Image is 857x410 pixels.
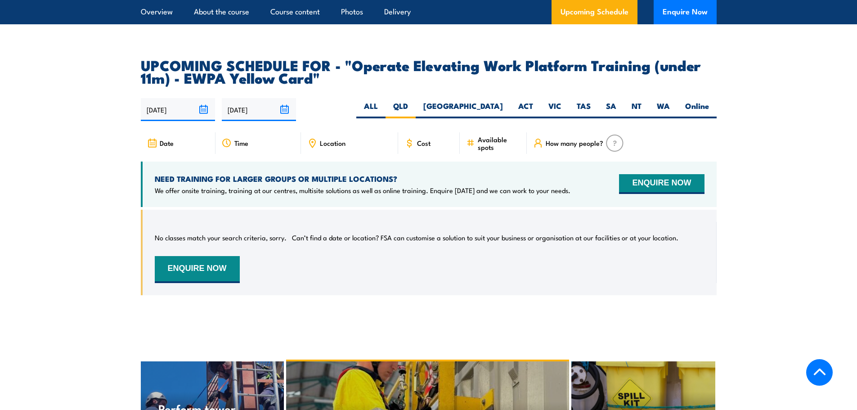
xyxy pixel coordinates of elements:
[569,101,598,118] label: TAS
[417,139,431,147] span: Cost
[155,174,570,184] h4: NEED TRAINING FOR LARGER GROUPS OR MULTIPLE LOCATIONS?
[155,256,240,283] button: ENQUIRE NOW
[222,98,296,121] input: To date
[541,101,569,118] label: VIC
[141,98,215,121] input: From date
[141,59,717,84] h2: UPCOMING SCHEDULE FOR - "Operate Elevating Work Platform Training (under 11m) - EWPA Yellow Card"
[546,139,603,147] span: How many people?
[598,101,624,118] label: SA
[619,174,704,194] button: ENQUIRE NOW
[292,233,678,242] p: Can’t find a date or location? FSA can customise a solution to suit your business or organisation...
[155,186,570,195] p: We offer onsite training, training at our centres, multisite solutions as well as online training...
[678,101,717,118] label: Online
[234,139,248,147] span: Time
[320,139,345,147] span: Location
[511,101,541,118] label: ACT
[160,139,174,147] span: Date
[386,101,416,118] label: QLD
[416,101,511,118] label: [GEOGRAPHIC_DATA]
[624,101,649,118] label: NT
[478,135,520,151] span: Available spots
[649,101,678,118] label: WA
[155,233,287,242] p: No classes match your search criteria, sorry.
[356,101,386,118] label: ALL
